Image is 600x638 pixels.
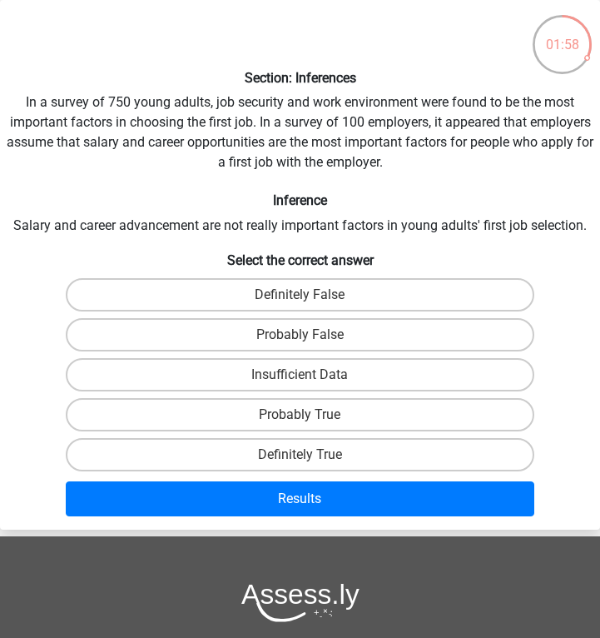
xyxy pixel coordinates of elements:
h6: Inference [7,192,593,208]
label: Definitely False [66,278,533,312]
label: Insufficient Data [66,358,533,391]
label: Definitely True [66,438,533,471]
label: Probably True [66,398,533,431]
h6: Select the correct answer [7,249,593,268]
img: Assessly logo [241,583,360,622]
h6: Section: Inferences [7,70,593,86]
label: Probably False [66,318,533,351]
button: Results [66,481,533,516]
div: 01:58 [531,13,593,55]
